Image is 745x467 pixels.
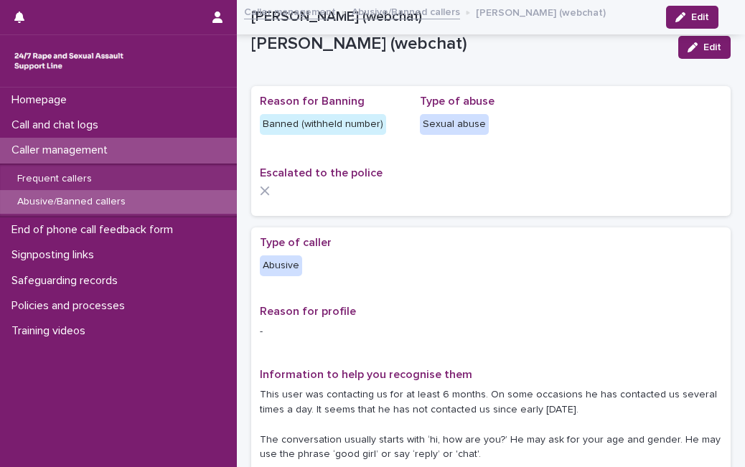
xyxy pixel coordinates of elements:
p: Policies and processes [6,299,136,313]
p: Training videos [6,324,97,338]
a: Abusive/Banned callers [352,3,460,19]
div: Banned (withheld number) [260,114,386,135]
p: [PERSON_NAME] (webchat) [476,4,606,19]
span: Information to help you recognise them [260,369,472,380]
p: [PERSON_NAME] (webchat) [251,34,667,55]
p: Caller management [6,143,119,157]
span: Reason for profile [260,306,356,317]
p: - [260,324,722,339]
p: Signposting links [6,248,106,262]
span: Escalated to the police [260,167,383,179]
p: Call and chat logs [6,118,110,132]
div: Sexual abuse [420,114,489,135]
span: Edit [703,42,721,52]
img: rhQMoQhaT3yELyF149Cw [11,47,126,75]
p: Homepage [6,93,78,107]
a: Caller management [244,3,336,19]
p: End of phone call feedback form [6,223,184,237]
p: Safeguarding records [6,274,129,288]
span: Type of caller [260,237,332,248]
div: Abusive [260,255,302,276]
span: Reason for Banning [260,95,365,107]
span: Type of abuse [420,95,495,107]
button: Edit [678,36,731,59]
p: Abusive/Banned callers [6,196,137,208]
p: Frequent callers [6,173,103,185]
